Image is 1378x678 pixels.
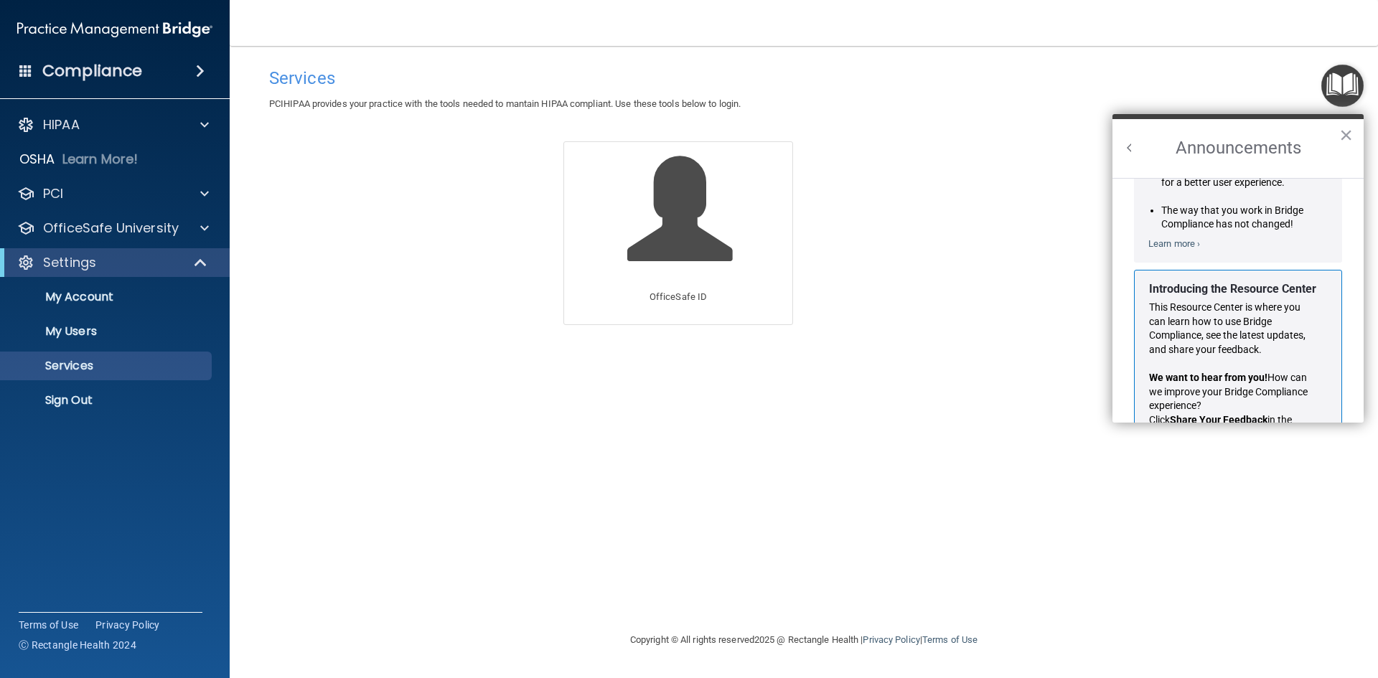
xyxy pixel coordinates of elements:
a: PCI [17,185,209,202]
button: Back to Resource Center Home [1122,141,1137,155]
a: OfficeSafe ID [563,141,793,324]
img: PMB logo [17,15,212,44]
li: The way that you work in Bridge Compliance has not changed! [1161,204,1317,232]
a: Terms of Use [19,618,78,632]
p: PCI [43,185,63,202]
p: Services [9,359,205,373]
div: Resource Center [1112,114,1364,423]
a: Terms of Use [922,634,978,645]
button: Close [1339,123,1353,146]
p: Learn More! [62,151,139,168]
h4: Compliance [42,61,142,81]
p: This Resource Center is where you can learn how to use Bridge Compliance, see the latest updates,... [1149,301,1316,357]
span: Ⓒ Rectangle Health 2024 [19,638,136,652]
h4: Services [269,69,1339,88]
a: OfficeSafe University [17,220,209,237]
strong: Share Your Feedback [1170,414,1267,425]
iframe: Drift Widget Chat Controller [1306,579,1361,634]
p: My Account [9,290,205,304]
p: Sign Out [9,393,205,408]
p: Settings [43,254,96,271]
button: Open Resource Center [1321,65,1364,107]
a: Privacy Policy [95,618,160,632]
h2: Announcements [1112,119,1364,178]
p: OSHA [19,151,55,168]
a: Privacy Policy [863,634,919,645]
span: Click [1149,414,1170,425]
strong: Introducing the Resource Center [1149,282,1316,296]
p: My Users [9,324,205,339]
p: OfficeSafe ID [650,288,707,306]
p: HIPAA [43,116,80,133]
a: Settings [17,254,208,271]
span: How can we improve your Bridge Compliance experience? [1149,372,1310,411]
strong: We want to hear from you! [1149,372,1267,383]
span: PCIHIPAA provides your practice with the tools needed to mantain HIPAA compliant. Use these tools... [269,98,741,109]
a: HIPAA [17,116,209,133]
a: Learn more › [1148,238,1200,249]
div: Copyright © All rights reserved 2025 @ Rectangle Health | | [542,617,1066,663]
p: OfficeSafe University [43,220,179,237]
